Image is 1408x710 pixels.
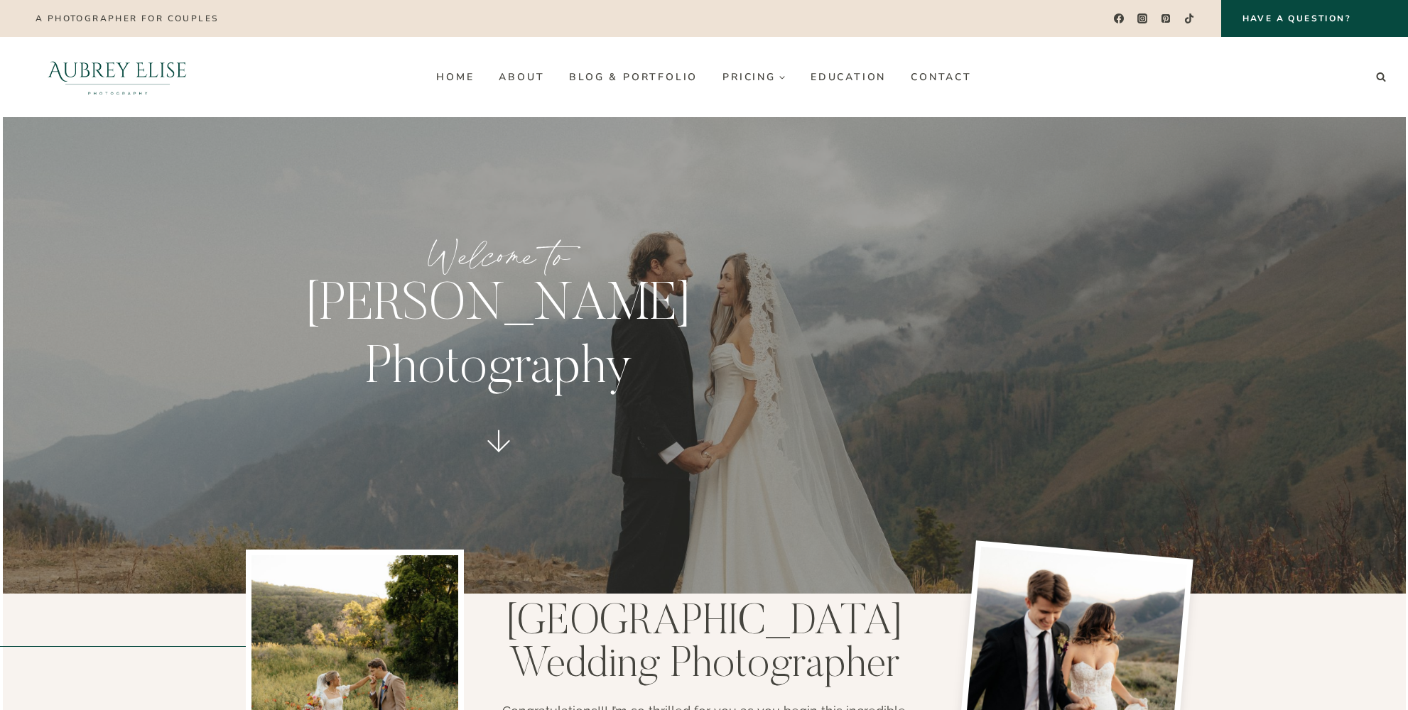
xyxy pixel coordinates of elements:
[1179,9,1200,29] a: TikTok
[495,602,914,687] h1: [GEOGRAPHIC_DATA] Wedding Photographer
[260,229,737,283] p: Welcome to
[1156,9,1176,29] a: Pinterest
[899,65,985,88] a: Contact
[798,65,898,88] a: Education
[424,65,984,88] nav: Primary
[487,65,557,88] a: About
[36,13,218,23] p: A photographer for couples
[722,72,786,82] span: Pricing
[1132,9,1153,29] a: Instagram
[260,275,737,402] p: [PERSON_NAME] Photography
[1108,9,1129,29] a: Facebook
[710,65,798,88] a: Pricing
[17,37,218,117] img: Aubrey Elise Photography
[557,65,710,88] a: Blog & Portfolio
[1371,67,1391,87] button: View Search Form
[424,65,487,88] a: Home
